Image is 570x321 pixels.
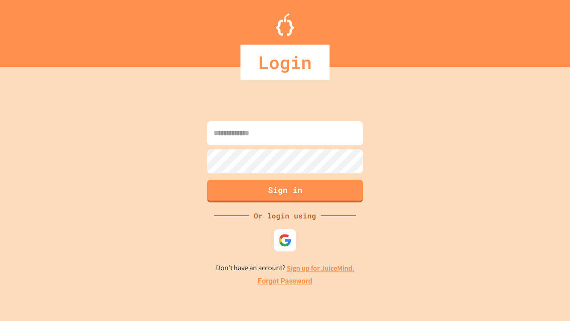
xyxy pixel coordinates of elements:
[287,263,354,273] a: Sign up for JuiceMind.
[249,210,321,221] div: Or login using
[216,263,354,274] p: Don't have an account?
[258,276,312,287] a: Forgot Password
[278,234,292,247] img: google-icon.svg
[207,180,363,202] button: Sign in
[276,13,294,36] img: Logo.svg
[240,45,330,80] div: Login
